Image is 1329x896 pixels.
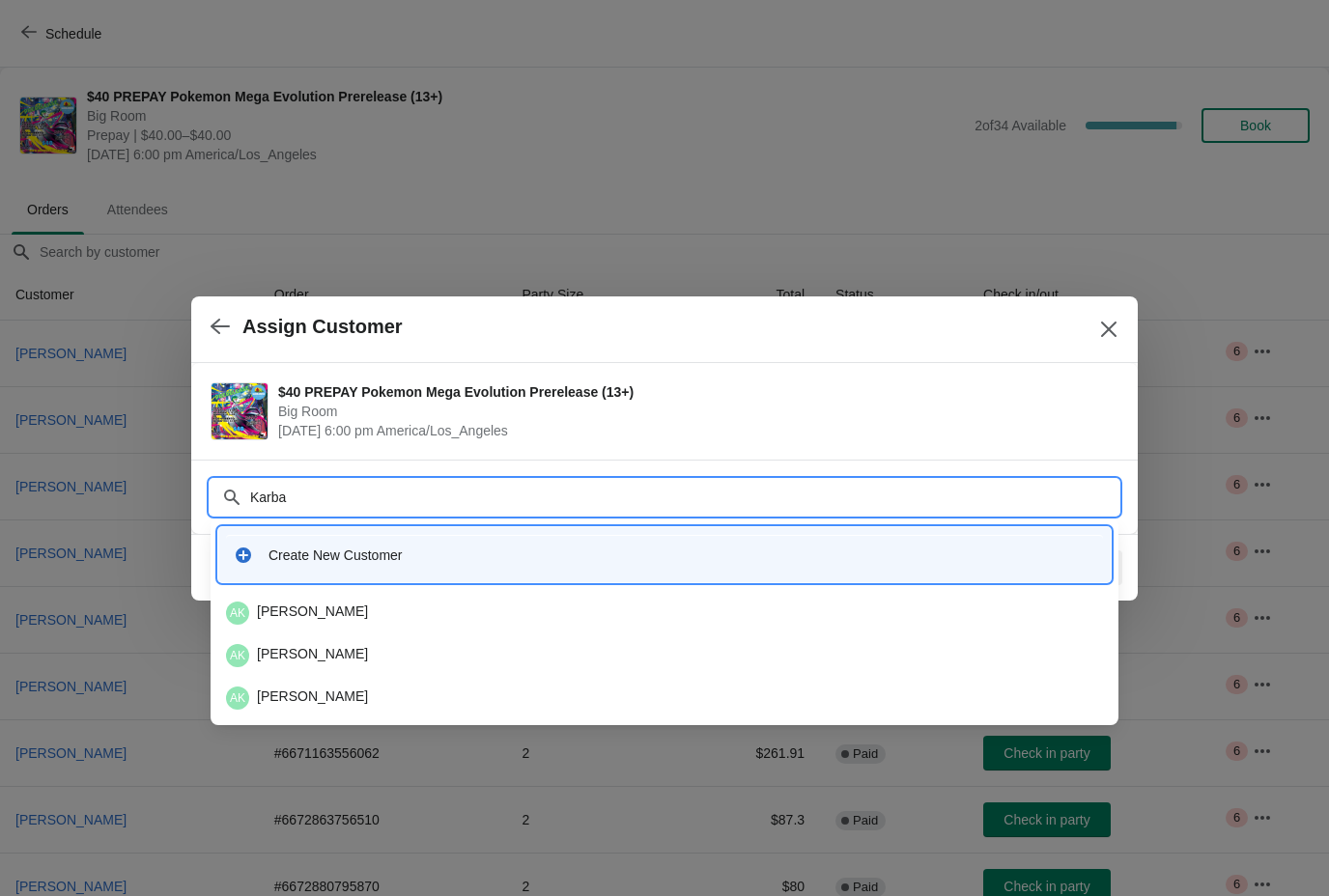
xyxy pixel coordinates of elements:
span: Ali Karbasi [226,644,249,667]
li: Ali Karbasi [211,632,1118,675]
li: Ali Karbasi [211,594,1118,632]
div: Create New Customer [269,546,1095,565]
text: AK [230,691,245,705]
div: [PERSON_NAME] [226,686,1103,710]
img: $40 PREPAY Pokemon Mega Evolution Prerelease (13+) | Big Room | September 21 | 6:00 pm America/Lo... [212,383,268,439]
div: [PERSON_NAME] [226,602,1103,625]
text: AK [230,649,245,662]
button: Close [1091,312,1126,347]
text: AK [230,606,245,620]
span: Ali Karbasi [226,686,249,710]
span: Ali Karbasi [226,602,249,625]
span: [DATE] 6:00 pm America/Los_Angeles [278,421,1109,440]
input: Search customer name or email [249,480,1118,515]
h2: Assign Customer [242,316,403,338]
div: [PERSON_NAME] [226,644,1103,667]
span: $40 PREPAY Pokemon Mega Evolution Prerelease (13+) [278,382,1109,402]
span: Big Room [278,402,1109,421]
li: Ali Karbasi [211,675,1118,717]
